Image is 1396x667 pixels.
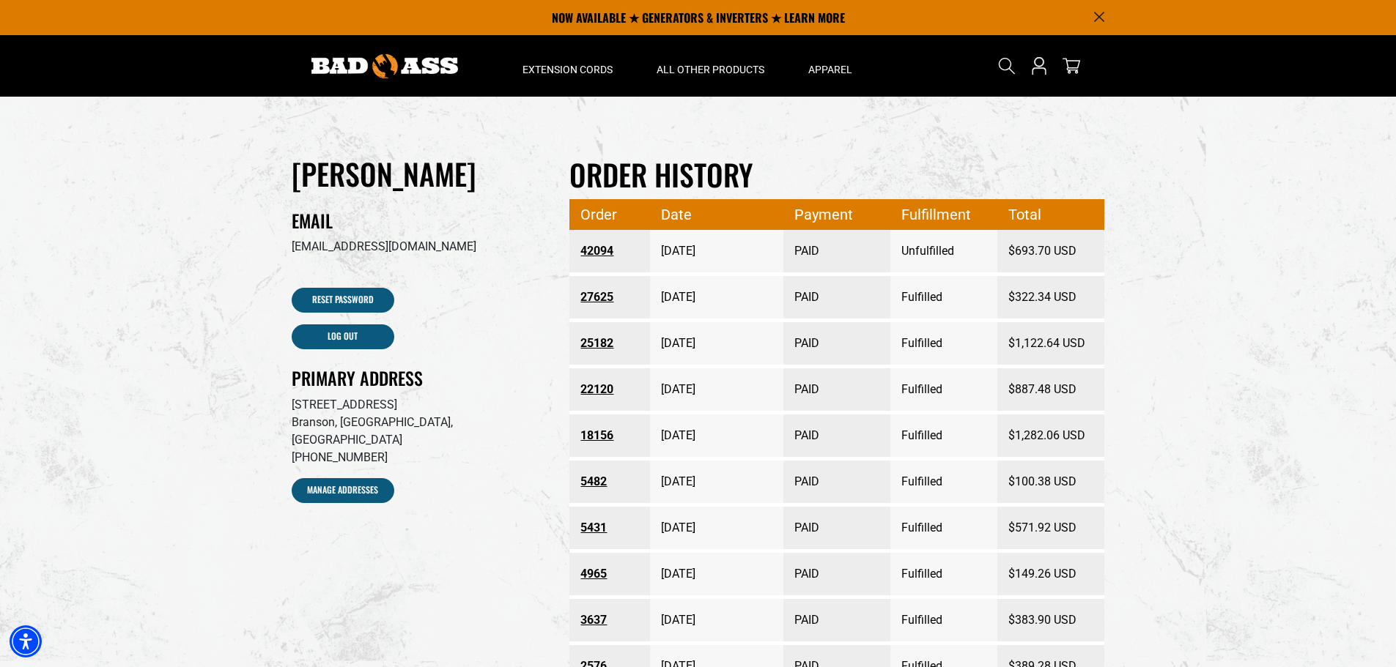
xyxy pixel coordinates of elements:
h2: Primary Address [292,367,548,390]
span: PAID [794,231,879,272]
p: [PHONE_NUMBER] [292,449,548,466]
span: Fulfilled [901,600,986,641]
span: $1,122.64 USD [1008,323,1093,364]
span: PAID [794,323,879,364]
span: PAID [794,369,879,410]
time: [DATE] [661,428,695,442]
span: Total [1008,200,1093,229]
h1: [PERSON_NAME] [292,155,548,192]
a: Order number 18156 [580,422,639,449]
span: Extension Cords [522,63,613,76]
a: Order number 42094 [580,238,639,264]
span: Fulfilled [901,507,986,548]
time: [DATE] [661,613,695,627]
span: $149.26 USD [1008,554,1093,595]
a: Log out [292,324,394,349]
span: $1,282.06 USD [1008,415,1093,456]
span: PAID [794,415,879,456]
span: $887.48 USD [1008,369,1093,410]
time: [DATE] [661,521,695,534]
span: Fulfillment [901,200,986,229]
a: Order number 3637 [580,607,639,633]
span: Order [580,200,639,229]
summary: All Other Products [635,35,786,97]
img: Bad Ass Extension Cords [311,54,458,78]
span: Fulfilled [901,323,986,364]
span: $322.34 USD [1008,277,1093,318]
span: All Other Products [657,63,764,76]
a: Order number 5431 [580,515,639,541]
a: Order number 25182 [580,330,639,357]
summary: Apparel [786,35,874,97]
a: cart [1060,57,1083,75]
time: [DATE] [661,382,695,396]
span: $571.92 USD [1008,507,1093,548]
div: Accessibility Menu [10,625,42,657]
a: Order number 5482 [580,469,639,495]
a: Open this option [1027,35,1051,97]
span: PAID [794,507,879,548]
span: Payment [794,200,879,229]
a: Order number 22120 [580,376,639,403]
span: Apparel [808,63,852,76]
span: $383.90 USD [1008,600,1093,641]
time: [DATE] [661,567,695,581]
span: Fulfilled [901,369,986,410]
a: Order number 4965 [580,561,639,587]
h2: Order history [569,155,1104,193]
span: Date [661,200,773,229]
summary: Search [995,54,1019,78]
time: [DATE] [661,474,695,488]
summary: Extension Cords [501,35,635,97]
span: $693.70 USD [1008,231,1093,272]
span: PAID [794,554,879,595]
p: [STREET_ADDRESS] [292,396,548,414]
a: Reset Password [292,288,394,313]
span: PAID [794,600,879,641]
span: Fulfilled [901,277,986,318]
span: PAID [794,277,879,318]
time: [DATE] [661,244,695,258]
span: $100.38 USD [1008,461,1093,502]
p: [EMAIL_ADDRESS][DOMAIN_NAME] [292,238,548,256]
span: Fulfilled [901,415,986,456]
span: Fulfilled [901,554,986,595]
span: Unfulfilled [901,231,986,272]
h2: Email [292,209,548,232]
a: Manage Addresses [292,478,394,503]
time: [DATE] [661,336,695,350]
p: Branson, [GEOGRAPHIC_DATA], [GEOGRAPHIC_DATA] [292,414,548,449]
span: Fulfilled [901,461,986,502]
a: Order number 27625 [580,284,639,310]
span: PAID [794,461,879,502]
time: [DATE] [661,290,695,304]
